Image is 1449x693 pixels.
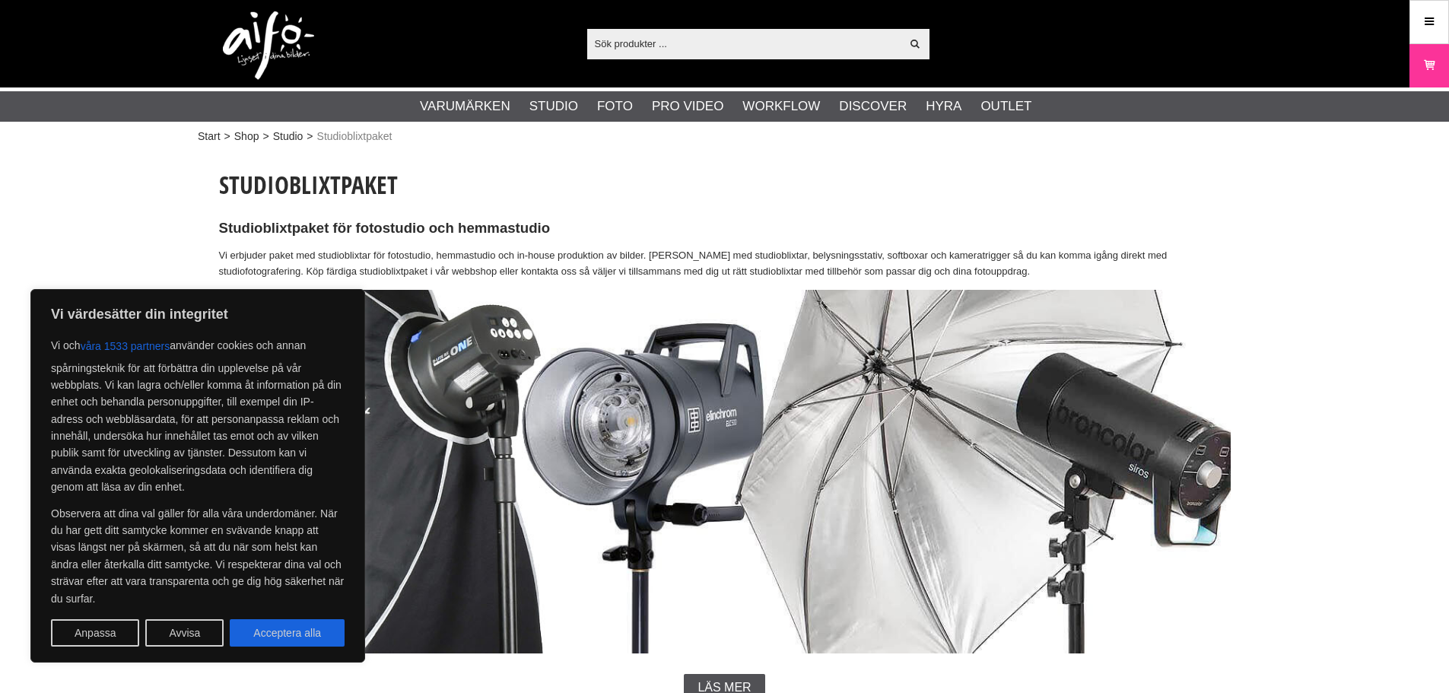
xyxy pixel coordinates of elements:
span: > [262,129,269,145]
span: > [224,129,230,145]
a: Studio [273,129,303,145]
a: Pro Video [652,97,723,116]
a: Discover [839,97,907,116]
img: logo.png [223,11,314,80]
a: Shop [234,129,259,145]
a: Workflow [742,97,820,116]
p: Vi erbjuder paket med studioblixtar för fotostudio, hemmastudio och in-house produktion av bilder... [219,248,1231,280]
a: Start [198,129,221,145]
span: Studioblixtpaket [317,129,392,145]
a: Studio [529,97,578,116]
a: Varumärken [420,97,510,116]
button: Acceptera alla [230,619,345,647]
span: > [307,129,313,145]
button: Anpassa [51,619,139,647]
p: Vi och använder cookies och annan spårningsteknik för att förbättra din upplevelse på vår webbpla... [51,332,345,496]
a: Outlet [980,97,1031,116]
h3: Studioblixtpaket för fotostudio och hemmastudio [219,218,1231,238]
a: Foto [597,97,633,116]
p: Vi värdesätter din integritet [51,305,345,323]
a: Hyra [926,97,961,116]
button: våra 1533 partners [81,332,170,360]
input: Sök produkter ... [587,32,901,55]
h1: Studioblixtpaket [219,168,1231,202]
div: Vi värdesätter din integritet [30,289,365,663]
img: Studioblixtpaket för fotostudio, hemmastudio, in-house produktion [219,290,1231,653]
button: Avvisa [145,619,224,647]
p: Observera att dina val gäller för alla våra underdomäner. När du har gett ditt samtycke kommer en... [51,505,345,607]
